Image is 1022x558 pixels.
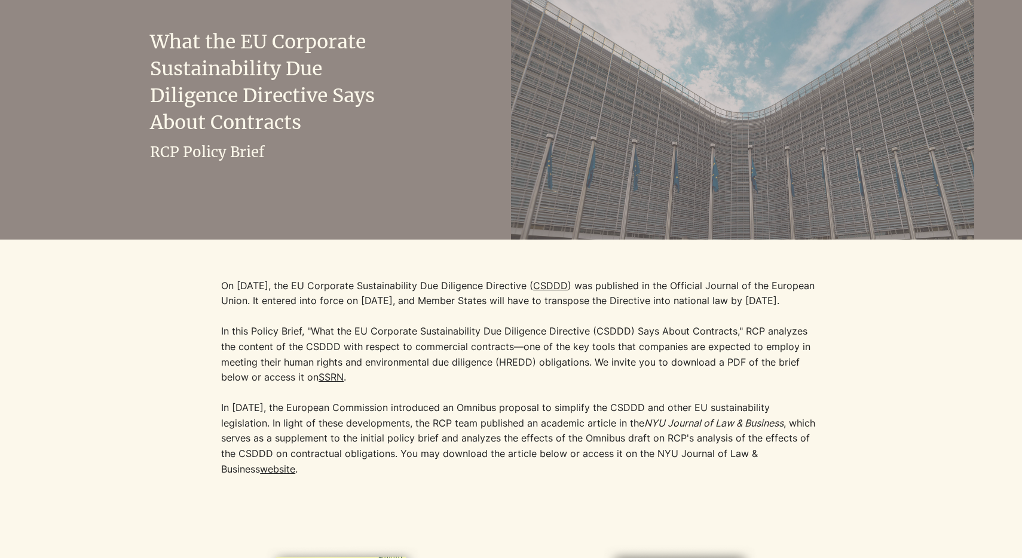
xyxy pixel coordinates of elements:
[150,143,377,161] h1: RCP Policy Brief
[319,371,344,383] a: SSRN
[221,324,819,400] p: In this Policy Brief, "What the EU Corporate Sustainability Due Diligence Directive (CSDDD) Says ...
[644,417,784,429] span: NYU Journal of Law & Business
[260,463,295,475] a: website
[533,280,568,292] a: CSDDD
[150,30,375,134] span: What the EU Corporate Sustainability Due Diligence Directive Says About Contracts
[221,400,819,477] p: In [DATE], the European Commission introduced an Omnibus proposal to simplify the CSDDD and other...
[221,278,819,309] p: On [DATE], the EU Corporate Sustainability Due Diligence Directive ( ) was published in the Offic...
[221,417,815,475] span: , which serves as a supplement to the initial policy brief and analyzes the effects of the Omnibu...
